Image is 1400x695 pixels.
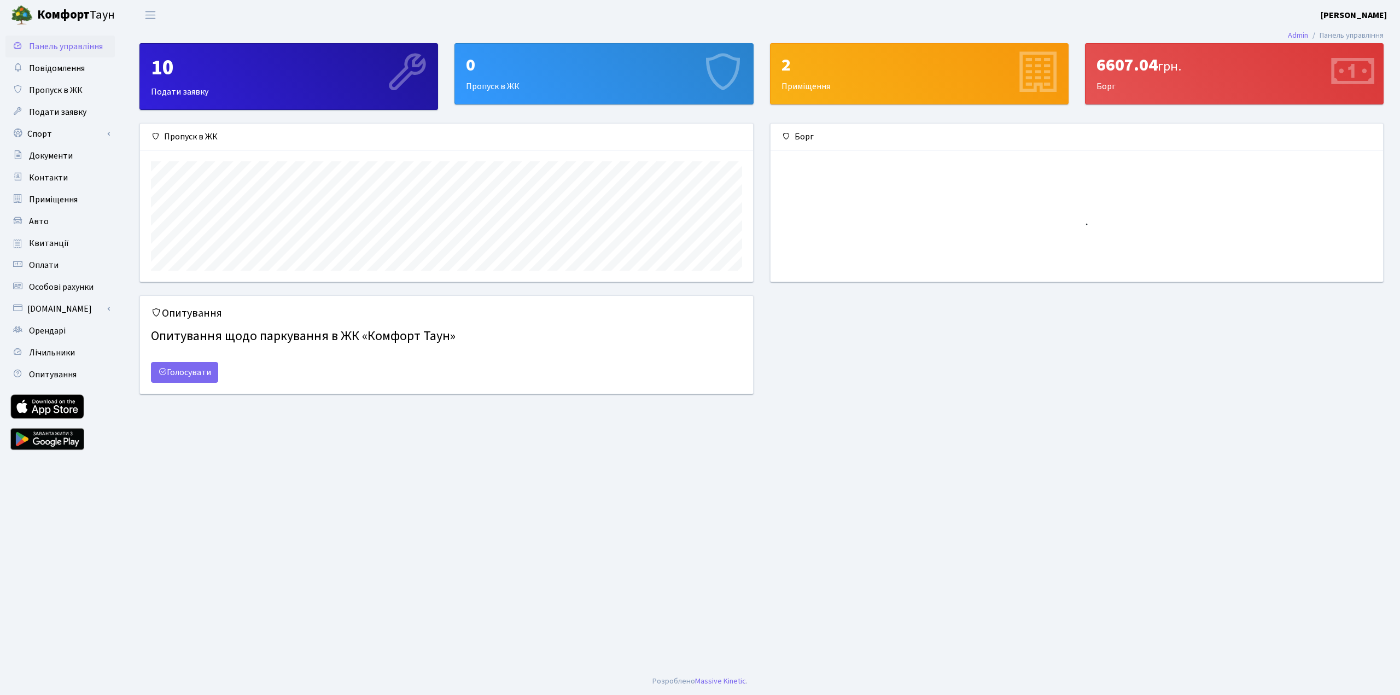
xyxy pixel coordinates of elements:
[1271,24,1400,47] nav: breadcrumb
[770,43,1069,104] a: 2Приміщення
[1308,30,1384,42] li: Панель управління
[37,6,90,24] b: Комфорт
[652,675,748,687] div: .
[5,79,115,101] a: Пропуск в ЖК
[5,276,115,298] a: Особові рахунки
[29,259,59,271] span: Оплати
[5,101,115,123] a: Подати заявку
[11,4,33,26] img: logo.png
[781,55,1057,75] div: 2
[29,194,78,206] span: Приміщення
[455,44,752,104] div: Пропуск в ЖК
[29,150,73,162] span: Документи
[29,369,77,381] span: Опитування
[652,675,695,687] a: Розроблено
[5,298,115,320] a: [DOMAIN_NAME]
[5,123,115,145] a: Спорт
[29,106,86,118] span: Подати заявку
[771,124,1384,150] div: Борг
[29,347,75,359] span: Лічильники
[5,232,115,254] a: Квитанції
[466,55,742,75] div: 0
[5,320,115,342] a: Орендарі
[695,675,746,687] a: Massive Kinetic
[151,307,742,320] h5: Опитування
[137,6,164,24] button: Переключити навігацію
[5,57,115,79] a: Повідомлення
[29,172,68,184] span: Контакти
[5,211,115,232] a: Авто
[140,44,437,109] div: Подати заявку
[29,281,94,293] span: Особові рахунки
[29,237,69,249] span: Квитанції
[1288,30,1308,41] a: Admin
[5,254,115,276] a: Оплати
[1158,57,1181,76] span: грн.
[29,84,83,96] span: Пропуск в ЖК
[29,62,85,74] span: Повідомлення
[151,362,218,383] a: Голосувати
[1096,55,1372,75] div: 6607.04
[29,215,49,227] span: Авто
[771,44,1068,104] div: Приміщення
[5,167,115,189] a: Контакти
[1321,9,1387,21] b: [PERSON_NAME]
[139,43,438,110] a: 10Подати заявку
[1321,9,1387,22] a: [PERSON_NAME]
[29,325,66,337] span: Орендарі
[5,364,115,386] a: Опитування
[37,6,115,25] span: Таун
[151,55,427,81] div: 10
[1086,44,1383,104] div: Борг
[151,324,742,349] h4: Опитування щодо паркування в ЖК «Комфорт Таун»
[5,145,115,167] a: Документи
[140,124,753,150] div: Пропуск в ЖК
[454,43,753,104] a: 0Пропуск в ЖК
[5,36,115,57] a: Панель управління
[29,40,103,52] span: Панель управління
[5,189,115,211] a: Приміщення
[5,342,115,364] a: Лічильники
